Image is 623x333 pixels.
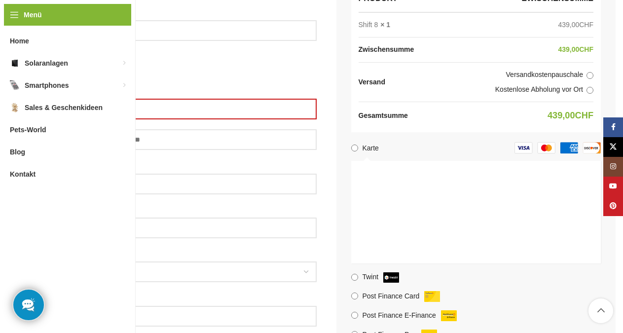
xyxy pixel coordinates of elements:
img: amex [560,142,578,154]
label: Ort / Stadt [37,204,317,215]
a: X Social Link [603,137,623,157]
img: mastercard [537,142,555,154]
label: Kostenlose Abholung vor Ort [396,85,593,95]
img: post-finance-e-finance [441,310,457,321]
th: Gesamtsumme [359,104,413,128]
span: Kontakt [10,165,36,183]
span: Shift 8 [359,20,378,30]
bdi: 439,00 [558,21,593,29]
span: Solaranlagen [25,54,68,72]
img: Smartphones [10,80,20,90]
label: Karte [362,144,378,152]
img: post-finance-card [424,291,440,301]
label: Twint [362,273,402,281]
label: Versandkostenpauschale [396,70,593,80]
span: Blog [10,143,25,161]
th: Versand [359,70,390,95]
label: Firmenname [37,7,317,18]
span: Smartphones [25,76,69,94]
a: Instagram Social Link [603,157,623,177]
th: Zwischensumme [359,37,419,62]
label: Straße [37,85,317,96]
iframe: Sicherer Eingaberahmen für Zahlungen [360,172,588,251]
span: CHF [579,21,593,29]
img: Solaranlagen [10,58,20,68]
img: Sales & Geschenkideen [10,103,20,112]
span: CHF [575,111,593,120]
a: Pinterest Social Link [603,196,623,216]
a: Facebook Social Link [603,117,623,137]
img: discover [583,142,601,154]
label: Post Finance Card [362,292,442,300]
strong: × 1 [380,20,390,30]
a: Scroll to top button [588,298,613,323]
label: Land / Region [37,51,317,62]
label: Post Finance E-Finance [362,311,459,319]
img: visa [514,142,533,154]
label: Postleitzahl [37,160,317,171]
bdi: 439,00 [548,111,593,120]
span: Menü [24,9,42,20]
span: Home [10,32,29,50]
span: CHF [579,45,593,53]
span: Pets-World [10,121,46,139]
span: Sales & Geschenkideen [25,99,103,116]
img: twint [383,272,399,283]
a: YouTube Social Link [603,177,623,196]
bdi: 439,00 [558,45,593,53]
